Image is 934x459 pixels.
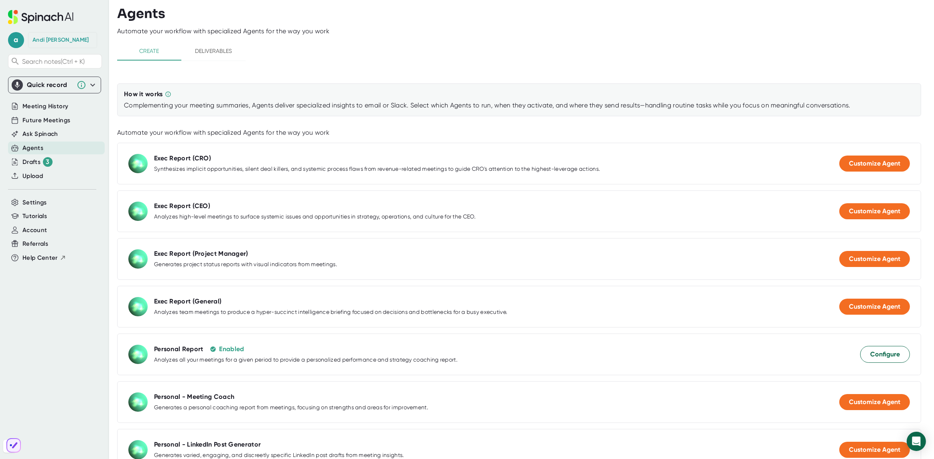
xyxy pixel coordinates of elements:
div: Automate your workflow with specialized Agents for the way you work [117,27,934,35]
img: Exec Report (General) [128,297,148,316]
div: Generates project status reports with visual indicators from meetings. [154,261,337,268]
div: Generates varied, engaging, and discreetly specific LinkedIn post drafts from meeting insights. [154,452,404,459]
button: Drafts 3 [22,157,53,167]
button: Future Meetings [22,116,70,125]
div: Personal Report [154,345,203,353]
button: Collapse sidebar [3,440,16,453]
span: Customize Agent [849,255,900,263]
div: Complementing your meeting summaries, Agents deliver specialized insights to email or Slack. Sele... [124,101,914,109]
h3: Agents [117,6,165,21]
div: How it works [124,90,163,98]
img: Exec Report (CRO) [128,154,148,173]
div: 3 [43,157,53,167]
span: Help Center [22,253,58,263]
div: Exec Report (Project Manager) [154,250,248,258]
span: Customize Agent [849,160,900,167]
div: Open Intercom Messenger [907,432,926,451]
div: Personal - Meeting Coach [154,393,234,401]
button: Help Center [22,253,66,263]
img: Exec Report (CEO) [128,202,148,221]
div: Personal - LinkedIn Post Generator [154,441,261,449]
button: Agents [22,144,43,153]
div: Andi Limon [32,36,89,44]
span: Customize Agent [849,207,900,215]
button: Customize Agent [839,299,910,315]
span: a [8,32,24,48]
div: Analyzes team meetings to produce a hyper-succinct intelligence briefing focused on decisions and... [154,309,507,316]
span: Customize Agent [849,446,900,453]
button: Customize Agent [839,394,910,410]
button: Customize Agent [839,251,910,267]
div: Automate your workflow with specialized Agents for the way you work [117,129,921,137]
span: Deliverables [186,46,241,56]
div: Exec Report (CEO) [154,202,210,210]
div: Quick record [12,77,97,93]
button: Customize Agent [839,442,910,458]
div: Exec Report (CRO) [154,154,211,162]
button: Account [22,226,47,235]
div: Quick record [27,81,73,89]
div: Analyzes all your meetings for a given period to provide a personalized performance and strategy ... [154,356,457,364]
img: Personal - Meeting Coach [128,392,148,412]
div: Drafts [22,157,53,167]
div: Analyzes high-level meetings to surface systemic issues and opportunities in strategy, operations... [154,213,475,220]
span: Search notes (Ctrl + K) [22,58,99,65]
div: Synthesizes implicit opportunities, silent deal killers, and systemic process flaws from revenue-... [154,166,600,173]
button: Upload [22,172,43,181]
img: Exec Report (Project Manager) [128,249,148,269]
div: Generates a personal coaching report from meetings, focusing on strengths and areas for improvement. [154,404,428,411]
img: Personal Report [128,345,148,364]
span: Create [122,46,177,56]
button: Configure [860,346,910,363]
button: Referrals [22,239,48,249]
div: Exec Report (General) [154,297,221,305]
svg: Complementing your meeting summaries, Agents deliver specialized insights to email or Slack. Sele... [165,91,171,97]
span: Configure [870,350,900,359]
button: Settings [22,198,47,207]
div: Enabled [219,345,244,353]
span: Customize Agent [849,398,900,406]
button: Ask Spinach [22,129,58,139]
button: Customize Agent [839,203,910,219]
button: Meeting History [22,102,68,111]
button: Tutorials [22,212,47,221]
button: Customize Agent [839,156,910,172]
span: Customize Agent [849,303,900,310]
